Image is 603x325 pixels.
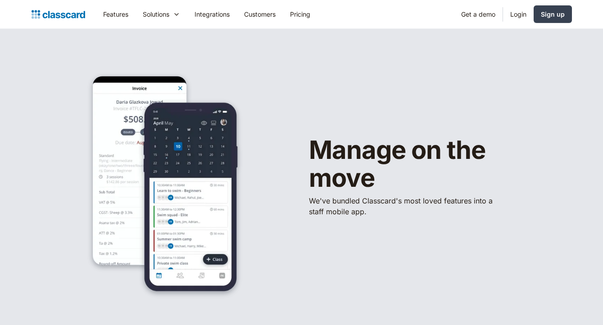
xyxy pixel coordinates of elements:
h1: Manage on the move [309,136,543,192]
a: home [32,8,85,21]
a: Customers [237,4,283,24]
a: Sign up [534,5,572,23]
a: Features [96,4,136,24]
p: We've bundled ​Classcard's most loved features into a staff mobile app. [309,195,498,217]
a: Login [503,4,534,24]
div: Solutions [143,9,169,19]
div: Solutions [136,4,187,24]
a: Get a demo [454,4,503,24]
a: Pricing [283,4,317,24]
a: Integrations [187,4,237,24]
div: Sign up [541,9,565,19]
